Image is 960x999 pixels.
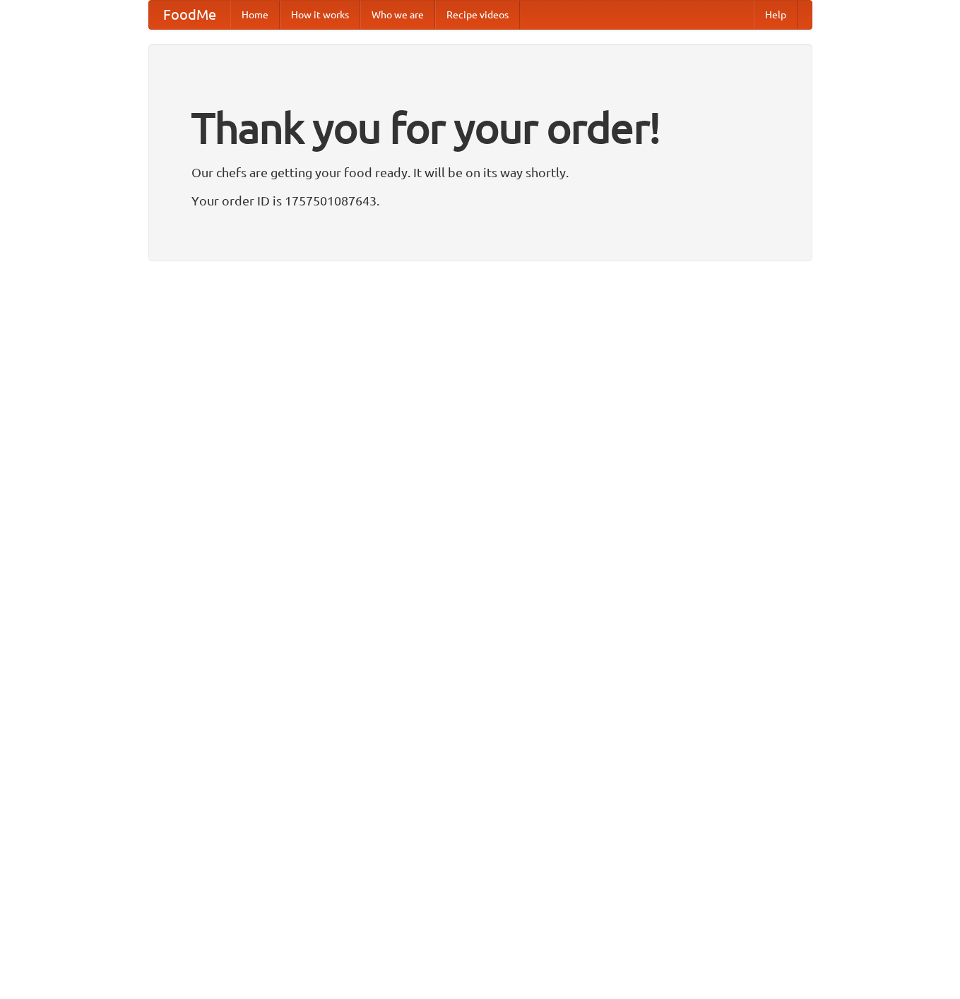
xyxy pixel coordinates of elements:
a: Who we are [360,1,435,29]
p: Our chefs are getting your food ready. It will be on its way shortly. [191,162,769,183]
a: Recipe videos [435,1,520,29]
a: How it works [280,1,360,29]
p: Your order ID is 1757501087643. [191,190,769,211]
a: Help [754,1,798,29]
a: FoodMe [149,1,230,29]
h1: Thank you for your order! [191,94,769,162]
a: Home [230,1,280,29]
